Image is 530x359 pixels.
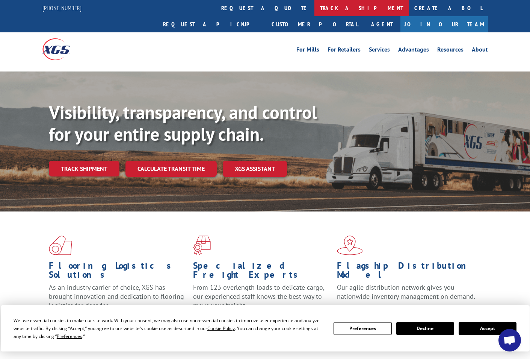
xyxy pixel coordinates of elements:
[369,47,390,55] a: Services
[207,325,235,332] span: Cookie Policy
[14,316,325,340] div: We use essential cookies to make our site work. With your consent, we may also use non-essential ...
[296,47,319,55] a: For Mills
[337,236,363,255] img: xgs-icon-flagship-distribution-model-red
[328,47,361,55] a: For Retailers
[125,161,217,177] a: Calculate transit time
[157,16,266,32] a: Request a pickup
[49,261,187,283] h1: Flooring Logistics Solutions
[498,329,521,351] div: Open chat
[42,4,82,12] a: [PHONE_NUMBER]
[193,236,211,255] img: xgs-icon-focused-on-flooring-red
[398,47,429,55] a: Advantages
[193,283,332,316] p: From 123 overlength loads to delicate cargo, our experienced staff knows the best way to move you...
[266,16,364,32] a: Customer Portal
[223,161,287,177] a: XGS ASSISTANT
[337,261,476,283] h1: Flagship Distribution Model
[49,100,317,146] b: Visibility, transparency, and control for your entire supply chain.
[472,47,488,55] a: About
[49,161,119,176] a: Track shipment
[57,333,82,339] span: Preferences
[193,261,332,283] h1: Specialized Freight Experts
[337,283,475,301] span: Our agile distribution network gives you nationwide inventory management on demand.
[364,16,400,32] a: Agent
[334,322,391,335] button: Preferences
[396,322,454,335] button: Decline
[437,47,464,55] a: Resources
[49,283,184,310] span: As an industry carrier of choice, XGS has brought innovation and dedication to flooring logistics...
[1,305,530,351] div: Cookie Consent Prompt
[400,16,488,32] a: Join Our Team
[49,236,72,255] img: xgs-icon-total-supply-chain-intelligence-red
[459,322,516,335] button: Accept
